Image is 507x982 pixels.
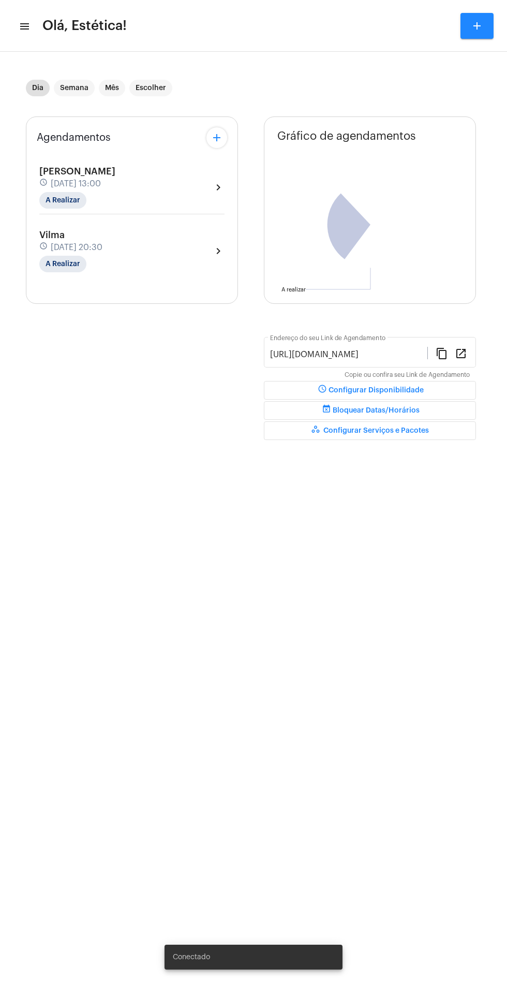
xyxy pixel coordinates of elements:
[37,132,111,143] span: Agendamentos
[345,372,470,379] mat-hint: Copie ou confira seu Link de Agendamento
[311,427,429,434] span: Configurar Serviços e Pacotes
[129,80,172,96] mat-chip: Escolher
[39,167,115,176] span: [PERSON_NAME]
[39,256,86,272] mat-chip: A Realizar
[436,347,448,359] mat-icon: content_copy
[277,130,416,142] span: Gráfico de agendamentos
[212,245,225,257] mat-icon: chevron_right
[211,131,223,144] mat-icon: add
[39,242,49,253] mat-icon: schedule
[19,20,29,33] mat-icon: sidenav icon
[270,350,427,359] input: Link
[99,80,125,96] mat-chip: Mês
[39,178,49,189] mat-icon: schedule
[212,181,225,194] mat-icon: chevron_right
[51,179,101,188] span: [DATE] 13:00
[316,387,424,394] span: Configurar Disponibilidade
[455,347,467,359] mat-icon: open_in_new
[320,407,420,414] span: Bloquear Datas/Horários
[316,384,329,397] mat-icon: schedule
[54,80,95,96] mat-chip: Semana
[26,80,50,96] mat-chip: Dia
[51,243,102,252] span: [DATE] 20:30
[264,401,476,420] button: Bloquear Datas/Horários
[264,381,476,400] button: Configurar Disponibilidade
[39,192,86,209] mat-chip: A Realizar
[311,424,323,437] mat-icon: workspaces_outlined
[173,952,210,962] span: Conectado
[320,404,333,417] mat-icon: event_busy
[281,287,306,292] text: A realizar
[264,421,476,440] button: Configurar Serviços e Pacotes
[42,18,127,34] span: Olá, Estética!
[39,230,65,240] span: Vilma
[471,20,483,32] mat-icon: add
